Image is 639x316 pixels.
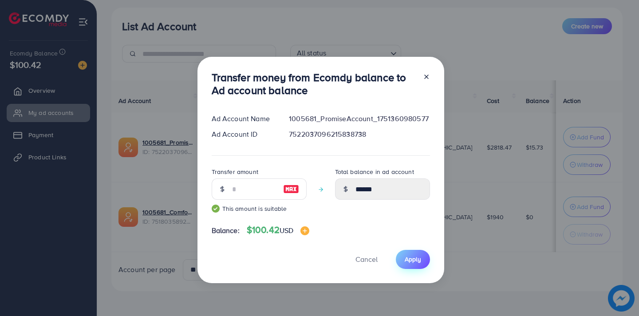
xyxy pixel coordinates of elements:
[212,204,307,213] small: This amount is suitable
[212,167,258,176] label: Transfer amount
[335,167,414,176] label: Total balance in ad account
[396,250,430,269] button: Apply
[212,225,240,236] span: Balance:
[344,250,389,269] button: Cancel
[212,71,416,97] h3: Transfer money from Ecomdy balance to Ad account balance
[283,184,299,194] img: image
[205,114,282,124] div: Ad Account Name
[300,226,309,235] img: image
[282,129,437,139] div: 7522037096215838738
[247,225,310,236] h4: $100.42
[280,225,293,235] span: USD
[205,129,282,139] div: Ad Account ID
[212,205,220,213] img: guide
[282,114,437,124] div: 1005681_PromiseAccount_1751360980577
[405,255,421,264] span: Apply
[355,254,378,264] span: Cancel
